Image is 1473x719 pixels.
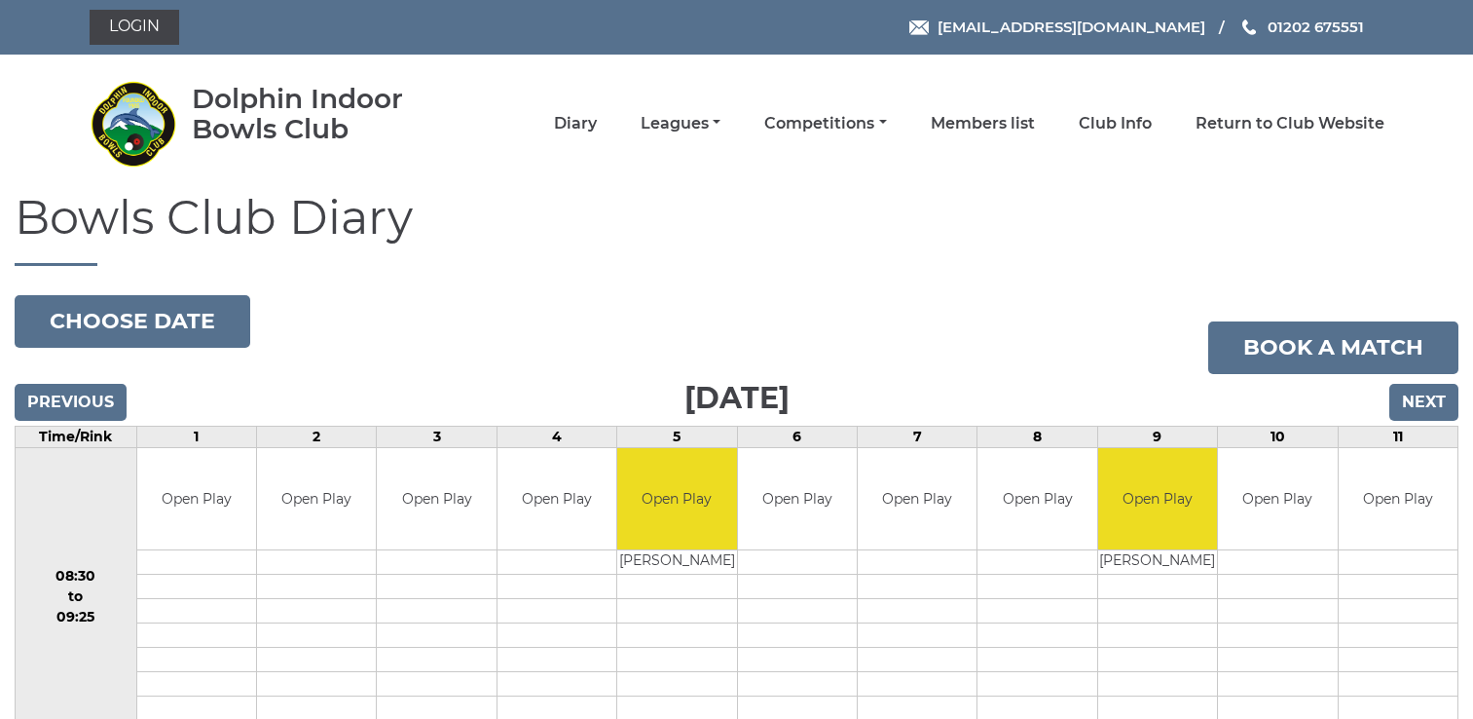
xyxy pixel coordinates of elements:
td: Open Play [858,448,976,550]
div: Dolphin Indoor Bowls Club [192,84,460,144]
td: Open Play [257,448,376,550]
td: 2 [256,426,376,447]
td: Open Play [977,448,1096,550]
img: Email [909,20,929,35]
a: Competitions [764,113,886,134]
input: Previous [15,384,127,421]
td: Open Play [137,448,256,550]
img: Dolphin Indoor Bowls Club [90,80,177,168]
td: Open Play [738,448,857,550]
td: 9 [1097,426,1217,447]
td: [PERSON_NAME] [617,550,736,575]
a: Members list [931,113,1035,134]
td: [PERSON_NAME] [1098,550,1217,575]
span: [EMAIL_ADDRESS][DOMAIN_NAME] [938,18,1205,36]
button: Choose date [15,295,250,348]
td: Open Play [1098,448,1217,550]
a: Return to Club Website [1196,113,1384,134]
td: 7 [857,426,976,447]
td: Open Play [1218,448,1337,550]
td: 10 [1218,426,1338,447]
td: 3 [377,426,497,447]
a: Login [90,10,179,45]
img: Phone us [1242,19,1256,35]
td: 8 [977,426,1097,447]
td: 5 [617,426,737,447]
td: 6 [737,426,857,447]
td: Open Play [377,448,496,550]
input: Next [1389,384,1458,421]
a: Book a match [1208,322,1458,374]
a: Phone us 01202 675551 [1239,16,1364,38]
a: Email [EMAIL_ADDRESS][DOMAIN_NAME] [909,16,1205,38]
td: Open Play [497,448,616,550]
td: Open Play [617,448,736,550]
td: Open Play [1339,448,1458,550]
a: Diary [554,113,597,134]
a: Club Info [1079,113,1152,134]
span: 01202 675551 [1268,18,1364,36]
td: Time/Rink [16,426,137,447]
a: Leagues [641,113,720,134]
h1: Bowls Club Diary [15,192,1458,266]
td: 1 [136,426,256,447]
td: 11 [1338,426,1458,447]
td: 4 [497,426,616,447]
